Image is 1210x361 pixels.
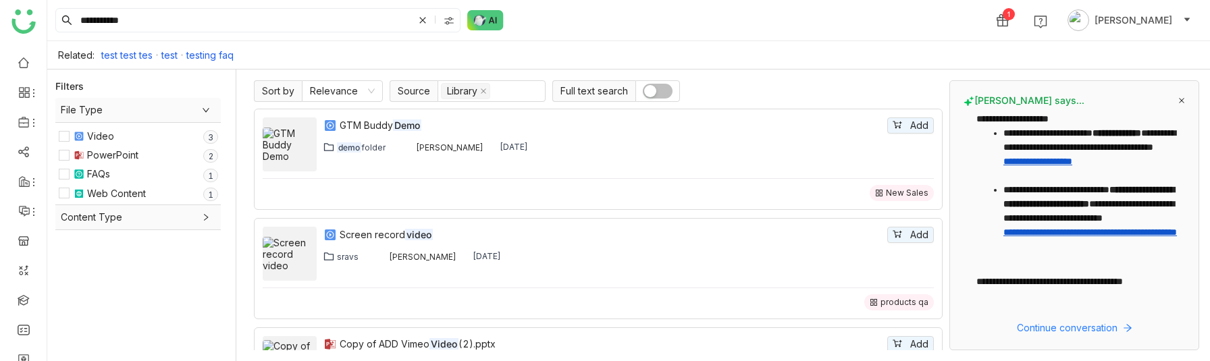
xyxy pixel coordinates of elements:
[61,210,215,225] span: Content Type
[74,188,84,199] img: article.svg
[887,336,934,352] button: Add
[447,84,477,99] div: Library
[55,205,221,229] div: Content Type
[441,83,490,99] nz-select-item: Library
[405,229,433,240] em: video
[323,337,337,351] img: pptx.svg
[55,98,221,122] div: File Type
[340,227,885,242] a: Screen recordvideo
[910,337,928,352] span: Add
[208,188,213,202] p: 1
[61,103,215,117] span: File Type
[11,9,36,34] img: logo
[467,10,504,30] img: ask-buddy-normal.svg
[263,237,317,271] img: Screen record video
[1095,13,1172,28] span: [PERSON_NAME]
[1034,15,1047,28] img: help.svg
[887,227,934,243] button: Add
[964,96,974,107] img: buddy-says
[74,150,84,161] img: pptx.svg
[375,251,386,262] img: 684a9b3fde261c4b36a3d19f
[1003,8,1015,20] div: 1
[964,320,1185,336] button: Continue conversation
[87,186,146,201] div: Web Content
[337,142,386,152] div: folder
[208,150,213,163] p: 2
[887,117,934,134] button: Add
[203,169,218,182] nz-badge-sup: 1
[74,131,84,142] img: mp4.svg
[58,49,95,61] div: Related:
[416,142,483,152] div: [PERSON_NAME]
[390,80,438,102] span: Source
[389,252,456,262] div: [PERSON_NAME]
[337,252,359,262] div: sravs
[1065,9,1194,31] button: [PERSON_NAME]
[87,148,138,163] div: PowerPoint
[880,297,928,308] div: products qa
[263,128,317,162] img: GTM Buddy Demo
[161,49,178,61] a: test
[500,142,528,152] div: [DATE]
[402,142,413,152] img: 684a9b3fde261c4b36a3d19f
[444,16,454,26] img: search-type.svg
[101,49,153,61] a: test test tes
[340,337,885,352] div: Copy of ADD Vimeo (2).pptx
[1068,9,1089,31] img: avatar
[254,80,302,102] span: Sort by
[473,251,501,262] div: [DATE]
[340,118,885,133] div: GTM Buddy
[323,228,337,242] img: mp4.svg
[429,338,458,350] em: Video
[208,169,213,183] p: 1
[55,80,84,93] div: Filters
[74,169,84,179] img: objections.svg
[886,188,928,198] div: New Sales
[203,149,218,163] nz-badge-sup: 2
[910,227,928,242] span: Add
[323,119,337,132] img: mp4.svg
[552,80,635,102] span: Full text search
[203,188,218,201] nz-badge-sup: 1
[87,129,114,144] div: Video
[1017,321,1117,335] span: Continue conversation
[964,94,1084,107] span: [PERSON_NAME] says...
[87,167,110,182] div: FAQs
[337,142,361,152] em: demo
[186,49,234,61] a: testing faq
[340,118,885,133] a: GTM BuddyDemo
[208,131,213,144] p: 3
[203,130,218,144] nz-badge-sup: 3
[340,227,885,242] div: Screen record
[310,81,375,101] nz-select-item: Relevance
[910,118,928,133] span: Add
[393,119,421,131] em: Demo
[340,337,885,352] a: Copy of ADD VimeoVideo(2).pptx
